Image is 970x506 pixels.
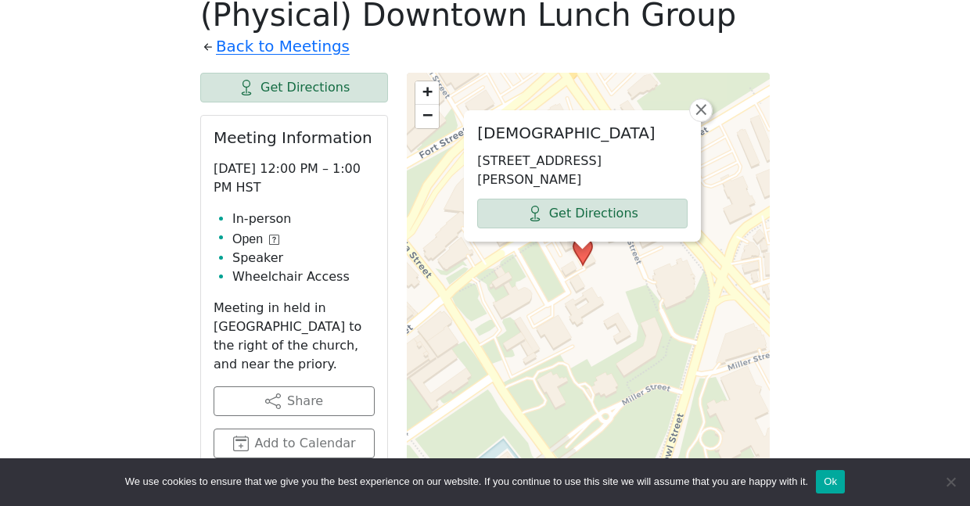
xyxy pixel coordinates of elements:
[415,105,439,128] a: Zoom out
[477,152,688,189] p: [STREET_ADDRESS][PERSON_NAME]
[232,210,375,228] li: In-person
[214,386,375,416] button: Share
[214,429,375,458] button: Add to Calendar
[216,34,350,61] a: Back to Meetings
[422,105,433,124] span: −
[214,128,375,147] h2: Meeting Information
[214,160,375,197] p: [DATE] 12:00 PM – 1:00 PM HST
[232,267,375,286] li: Wheelchair Access
[232,230,279,249] button: Open
[693,100,709,119] span: ×
[689,99,713,122] a: Close popup
[200,73,388,102] a: Get Directions
[232,249,375,267] li: Speaker
[232,230,263,249] span: Open
[125,474,808,490] span: We use cookies to ensure that we give you the best experience on our website. If you continue to ...
[943,474,958,490] span: No
[816,470,845,493] button: Ok
[214,299,375,374] p: Meeting in held in [GEOGRAPHIC_DATA] to the right of the church, and near the priory.
[422,81,433,101] span: +
[415,81,439,105] a: Zoom in
[477,199,688,228] a: Get Directions
[477,124,688,142] h2: [DEMOGRAPHIC_DATA]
